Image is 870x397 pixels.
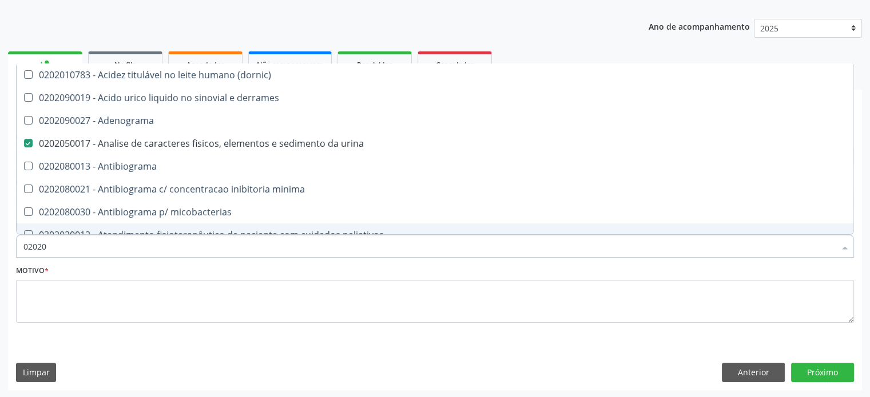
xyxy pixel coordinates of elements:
[23,235,835,258] input: Buscar por procedimentos
[257,60,323,70] span: Não compareceram
[23,70,847,79] div: 0202010783 - Acidez titulável no leite humano (dornic)
[436,60,474,70] span: Cancelados
[791,363,854,382] button: Próximo
[16,262,49,280] label: Motivo
[649,19,750,33] p: Ano de acompanhamento
[23,207,847,216] div: 0202080030 - Antibiograma p/ micobacterias
[722,363,785,382] button: Anterior
[23,162,847,171] div: 0202080013 - Antibiograma
[23,116,847,125] div: 0202090027 - Adenograma
[114,60,136,70] span: Na fila
[186,60,224,70] span: Agendados
[23,185,847,194] div: 0202080021 - Antibiograma c/ concentracao inibitoria minima
[23,230,847,239] div: 0302020012 - Atendimento fisioterapêutico de paciente com cuidados paliativos
[39,58,51,71] div: person_add
[357,60,392,70] span: Resolvidos
[23,93,847,102] div: 0202090019 - Acido urico liquido no sinovial e derrames
[23,139,847,148] div: 0202050017 - Analise de caracteres fisicos, elementos e sedimento da urina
